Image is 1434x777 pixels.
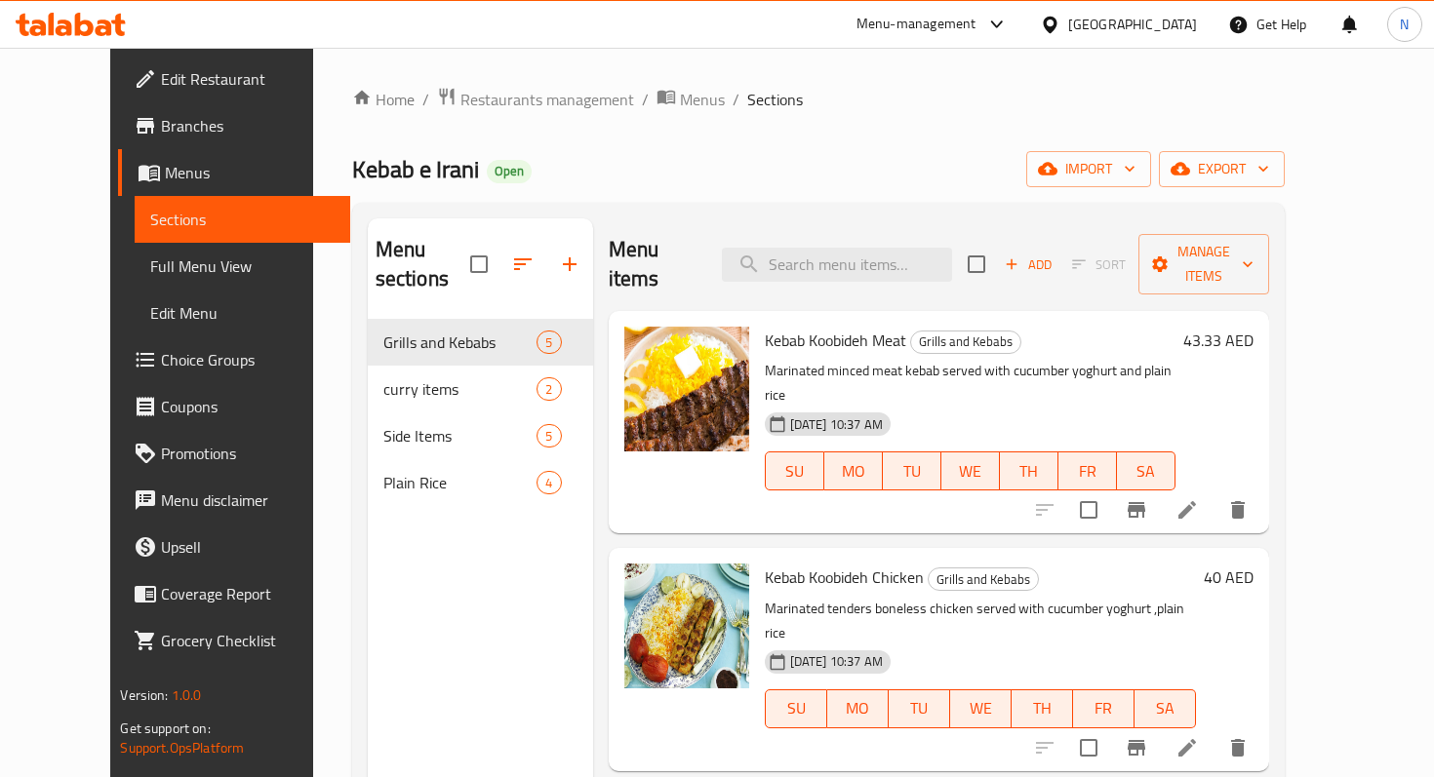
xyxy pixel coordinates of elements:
span: WE [949,457,992,486]
button: SU [765,689,827,728]
a: Upsell [118,524,349,570]
span: 5 [538,333,560,352]
button: TU [883,451,941,490]
img: Kebab Koobideh Meat [624,327,749,451]
div: Plain Rice4 [368,459,593,506]
span: Sort sections [499,241,546,288]
span: MO [832,457,875,486]
span: Get support on: [120,716,210,741]
a: Support.OpsPlatform [120,735,244,760]
div: curry items2 [368,366,593,412]
span: import [1042,157,1135,181]
li: / [642,88,649,111]
h2: Menu items [609,235,698,293]
button: FR [1073,689,1135,728]
span: Kebab Koobideh Chicken [765,563,924,592]
a: Home [352,88,415,111]
div: items [537,471,561,494]
button: import [1026,151,1151,187]
nav: Menu sections [368,311,593,514]
span: Side Items [383,424,538,447]
span: Branches [161,114,334,137]
a: Promotions [118,430,349,477]
button: SU [765,451,824,490]
span: Select section [956,244,997,285]
span: Grills and Kebabs [911,330,1020,353]
button: Branch-specific-item [1113,486,1160,533]
button: SA [1117,451,1175,490]
span: Grocery Checklist [161,629,334,652]
div: Menu-management [856,13,976,36]
span: Edit Menu [150,301,334,325]
span: Sections [150,208,334,231]
button: Branch-specific-item [1113,724,1160,771]
span: SA [1142,694,1188,722]
div: [GEOGRAPHIC_DATA] [1068,14,1197,35]
span: Kebab Koobideh Meat [765,326,906,355]
span: 1.0.0 [172,682,202,708]
span: export [1175,157,1269,181]
span: FR [1066,457,1109,486]
span: Select to update [1068,489,1109,530]
a: Menus [118,149,349,196]
button: delete [1215,724,1261,771]
span: TH [1008,457,1051,486]
span: Menus [165,161,334,184]
span: Manage items [1154,240,1254,289]
input: search [722,248,952,282]
p: Marinated minced meat kebab served with cucumber yoghurt and plain rice [765,359,1175,408]
button: TU [889,689,950,728]
a: Restaurants management [437,87,634,112]
span: Kebab e Irani [352,147,479,191]
span: SU [774,457,817,486]
a: Menu disclaimer [118,477,349,524]
span: Coupons [161,395,334,418]
a: Grocery Checklist [118,617,349,664]
span: Select section first [1059,250,1138,280]
span: Restaurants management [460,88,634,111]
button: export [1159,151,1285,187]
span: Coverage Report [161,582,334,605]
div: items [537,424,561,447]
a: Coupons [118,383,349,430]
span: WE [958,694,1004,722]
button: MO [824,451,883,490]
div: Grills and Kebabs [910,330,1021,354]
h6: 40 AED [1204,563,1254,591]
div: Side Items5 [368,412,593,459]
div: items [537,377,561,401]
span: Menus [680,88,725,111]
a: Menus [657,87,725,112]
button: delete [1215,486,1261,533]
span: Grills and Kebabs [929,568,1038,591]
div: Open [487,160,532,183]
a: Edit menu item [1175,498,1199,522]
span: TU [891,457,934,486]
span: Menu disclaimer [161,488,334,512]
h2: Menu sections [376,235,470,293]
a: Edit Menu [135,290,349,336]
span: Plain Rice [383,471,538,494]
span: SU [774,694,819,722]
a: Branches [118,102,349,149]
span: Grills and Kebabs [383,330,538,354]
span: Promotions [161,442,334,465]
a: Full Menu View [135,243,349,290]
span: Edit Restaurant [161,67,334,91]
button: WE [950,689,1012,728]
nav: breadcrumb [352,87,1285,112]
span: curry items [383,377,538,401]
a: Choice Groups [118,336,349,383]
span: MO [835,694,881,722]
span: Add item [997,250,1059,280]
span: 4 [538,474,560,492]
span: Full Menu View [150,254,334,278]
button: Add [997,250,1059,280]
span: Select to update [1068,727,1109,768]
span: Add [1002,253,1055,276]
button: WE [941,451,1000,490]
button: SA [1135,689,1196,728]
